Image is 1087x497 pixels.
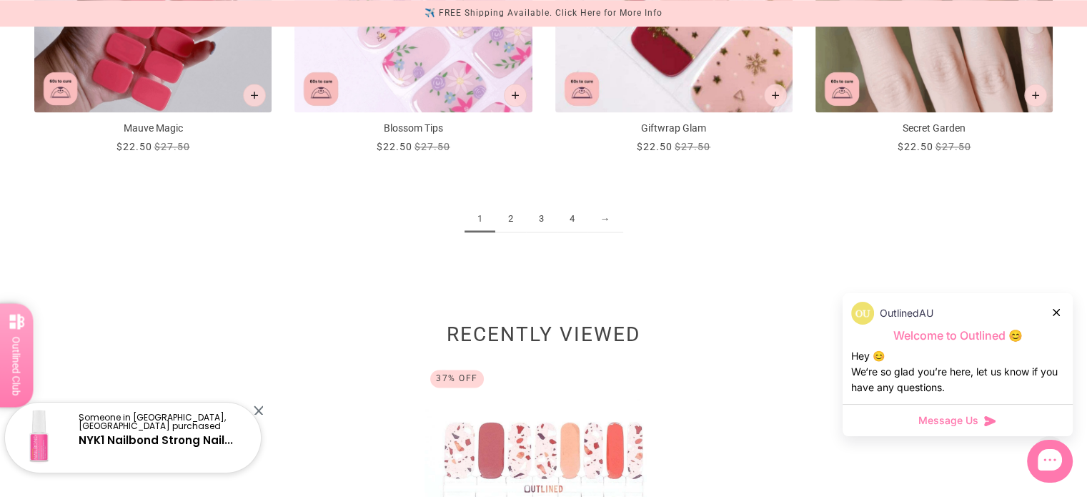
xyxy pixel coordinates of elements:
[815,121,1053,136] p: Secret Garden
[243,84,266,107] button: Add to cart
[764,84,787,107] button: Add to cart
[557,206,587,232] a: 4
[377,141,412,152] span: $22.50
[154,141,190,152] span: $27.50
[851,348,1064,395] div: Hey 😊 We‘re so glad you’re here, let us know if you have any questions.
[465,206,495,232] span: 1
[425,6,662,21] div: ✈️ FREE Shipping Available. Click Here for More Info
[918,413,978,428] span: Message Us
[675,141,710,152] span: $27.50
[79,433,233,448] a: NYK1 Nailbond Strong Nail...
[495,206,526,232] a: 2
[294,121,532,136] p: Blossom Tips
[504,84,527,107] button: Add to cart
[935,141,971,152] span: $27.50
[526,206,557,232] a: 3
[116,141,152,152] span: $22.50
[79,413,249,430] p: Someone in [GEOGRAPHIC_DATA], [GEOGRAPHIC_DATA] purchased
[34,330,1053,346] h2: Recently viewed
[851,328,1064,343] p: Welcome to Outlined 😊
[897,141,933,152] span: $22.50
[1024,84,1047,107] button: Add to cart
[587,206,623,232] a: →
[415,141,450,152] span: $27.50
[555,121,793,136] p: Giftwrap Glam
[430,370,484,388] div: 37% Off
[851,302,874,325] img: data:image/png;base64,iVBORw0KGgoAAAANSUhEUgAAACQAAAAkCAYAAADhAJiYAAACJklEQVR4AexUO28TQRice/mFQxI...
[880,305,933,321] p: OutlinedAU
[637,141,672,152] span: $22.50
[34,121,272,136] p: Mauve Magic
